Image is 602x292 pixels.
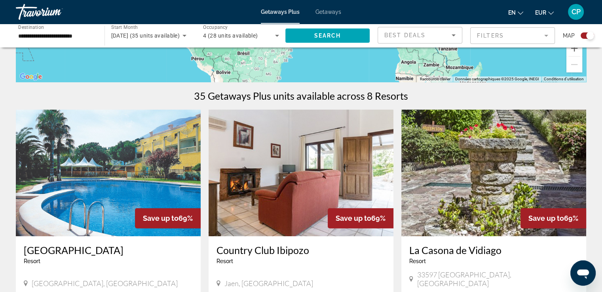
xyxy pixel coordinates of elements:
[135,208,201,228] div: 69%
[24,244,193,256] a: [GEOGRAPHIC_DATA]
[566,40,582,56] button: Zoom avant
[409,244,578,256] a: La Casona de Vidiago
[535,9,546,16] span: EUR
[572,8,581,16] span: CP
[420,76,450,82] button: Raccourcis clavier
[455,77,539,81] span: Données cartographiques ©2025 Google, INEGI
[216,244,386,256] a: Country Club Ibipozo
[328,208,393,228] div: 69%
[566,4,586,20] button: User Menu
[203,32,258,39] span: 4 (28 units available)
[18,24,44,30] span: Destination
[111,25,138,30] span: Start Month
[314,32,341,39] span: Search
[203,25,228,30] span: Occupancy
[18,72,44,82] a: Ouvrir cette zone dans Google Maps (dans une nouvelle fenêtre)
[417,270,578,288] span: 33597 [GEOGRAPHIC_DATA], [GEOGRAPHIC_DATA]
[336,214,371,222] span: Save up to
[470,27,555,44] button: Filter
[16,2,95,22] a: Travorium
[216,258,233,264] span: Resort
[24,258,40,264] span: Resort
[18,72,44,82] img: Google
[32,279,178,288] span: [GEOGRAPHIC_DATA], [GEOGRAPHIC_DATA]
[224,279,313,288] span: Jaen, [GEOGRAPHIC_DATA]
[520,208,586,228] div: 69%
[384,32,425,38] span: Best Deals
[143,214,179,222] span: Save up to
[384,30,456,40] mat-select: Sort by
[570,260,596,286] iframe: Bouton de lancement de la fenêtre de messagerie
[16,110,201,236] img: 3053E01X.jpg
[209,110,393,236] img: D792I01X.jpg
[535,7,554,18] button: Change currency
[194,90,408,102] h1: 35 Getaways Plus units available across 8 Resorts
[528,214,564,222] span: Save up to
[544,77,584,81] a: Conditions d'utilisation (s'ouvre dans un nouvel onglet)
[566,57,582,72] button: Zoom arrière
[111,32,180,39] span: [DATE] (35 units available)
[285,28,370,43] button: Search
[508,7,523,18] button: Change language
[315,9,341,15] a: Getaways
[401,110,586,236] img: 2536O01L.jpg
[563,30,575,41] span: Map
[508,9,516,16] span: en
[409,258,426,264] span: Resort
[261,9,300,15] a: Getaways Plus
